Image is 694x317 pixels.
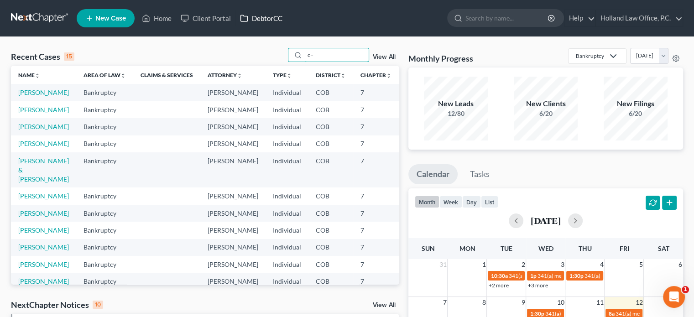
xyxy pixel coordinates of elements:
[462,164,498,184] a: Tasks
[200,273,266,308] td: [PERSON_NAME]
[316,72,346,78] a: Districtunfold_more
[481,297,486,308] span: 8
[308,239,353,256] td: COB
[308,256,353,273] td: COB
[308,135,353,152] td: COB
[353,205,399,222] td: 7
[424,109,488,118] div: 12/80
[18,209,69,217] a: [PERSON_NAME]
[353,135,399,152] td: 7
[619,244,629,252] span: Fri
[353,273,399,308] td: 7
[386,73,391,78] i: unfold_more
[235,10,287,26] a: DebtorCC
[353,222,399,239] td: 7
[305,48,369,62] input: Search by name...
[442,297,447,308] span: 7
[308,187,353,204] td: COB
[596,10,683,26] a: Holland Law Office, P.C.
[308,205,353,222] td: COB
[76,118,133,135] td: Bankruptcy
[200,152,266,187] td: [PERSON_NAME]
[353,256,399,273] td: 7
[266,239,308,256] td: Individual
[490,272,507,279] span: 10:30a
[545,310,633,317] span: 341(a) meeting for [PERSON_NAME]
[682,286,689,293] span: 1
[604,99,668,109] div: New Filings
[208,72,242,78] a: Attorneyunfold_more
[399,101,443,118] td: 25-10740
[18,277,69,303] a: [PERSON_NAME] & [PERSON_NAME]
[308,152,353,187] td: COB
[569,272,583,279] span: 1:30p
[200,84,266,101] td: [PERSON_NAME]
[266,205,308,222] td: Individual
[465,10,549,26] input: Search by name...
[266,84,308,101] td: Individual
[11,299,103,310] div: NextChapter Notices
[266,101,308,118] td: Individual
[399,152,443,187] td: 25-14407
[537,272,673,279] span: 341(a) meeting for [PERSON_NAME] & [PERSON_NAME]
[604,109,668,118] div: 6/20
[663,286,685,308] iframe: Intercom live chat
[18,106,69,114] a: [PERSON_NAME]
[308,84,353,101] td: COB
[501,244,512,252] span: Tue
[93,301,103,309] div: 10
[595,297,604,308] span: 11
[200,222,266,239] td: [PERSON_NAME]
[266,152,308,187] td: Individual
[133,66,200,84] th: Claims & Services
[564,10,595,26] a: Help
[76,101,133,118] td: Bankruptcy
[538,244,553,252] span: Wed
[266,118,308,135] td: Individual
[273,72,292,78] a: Typeunfold_more
[638,259,643,270] span: 5
[95,15,126,22] span: New Case
[408,53,473,64] h3: Monthly Progress
[308,273,353,308] td: COB
[353,152,399,187] td: 7
[76,273,133,308] td: Bankruptcy
[200,256,266,273] td: [PERSON_NAME]
[200,187,266,204] td: [PERSON_NAME]
[120,73,126,78] i: unfold_more
[18,243,69,251] a: [PERSON_NAME]
[514,109,578,118] div: 6/20
[424,99,488,109] div: New Leads
[308,222,353,239] td: COB
[399,118,443,135] td: 25-14857
[308,101,353,118] td: COB
[18,157,69,183] a: [PERSON_NAME] & [PERSON_NAME]
[18,140,69,147] a: [PERSON_NAME]
[559,259,565,270] span: 3
[266,222,308,239] td: Individual
[481,259,486,270] span: 1
[76,222,133,239] td: Bankruptcy
[353,187,399,204] td: 7
[76,152,133,187] td: Bankruptcy
[459,244,475,252] span: Mon
[520,297,526,308] span: 9
[576,52,604,60] div: Bankruptcy
[353,84,399,101] td: 7
[35,73,40,78] i: unfold_more
[353,101,399,118] td: 7
[200,135,266,152] td: [PERSON_NAME]
[353,118,399,135] td: 7
[657,244,669,252] span: Sat
[373,302,396,308] a: View All
[287,73,292,78] i: unfold_more
[508,272,645,279] span: 341(a) meeting for [PERSON_NAME] & [PERSON_NAME]
[18,260,69,268] a: [PERSON_NAME]
[237,73,242,78] i: unfold_more
[266,256,308,273] td: Individual
[373,54,396,60] a: View All
[399,135,443,152] td: 25-14916
[608,310,614,317] span: 8a
[18,123,69,130] a: [PERSON_NAME]
[308,118,353,135] td: COB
